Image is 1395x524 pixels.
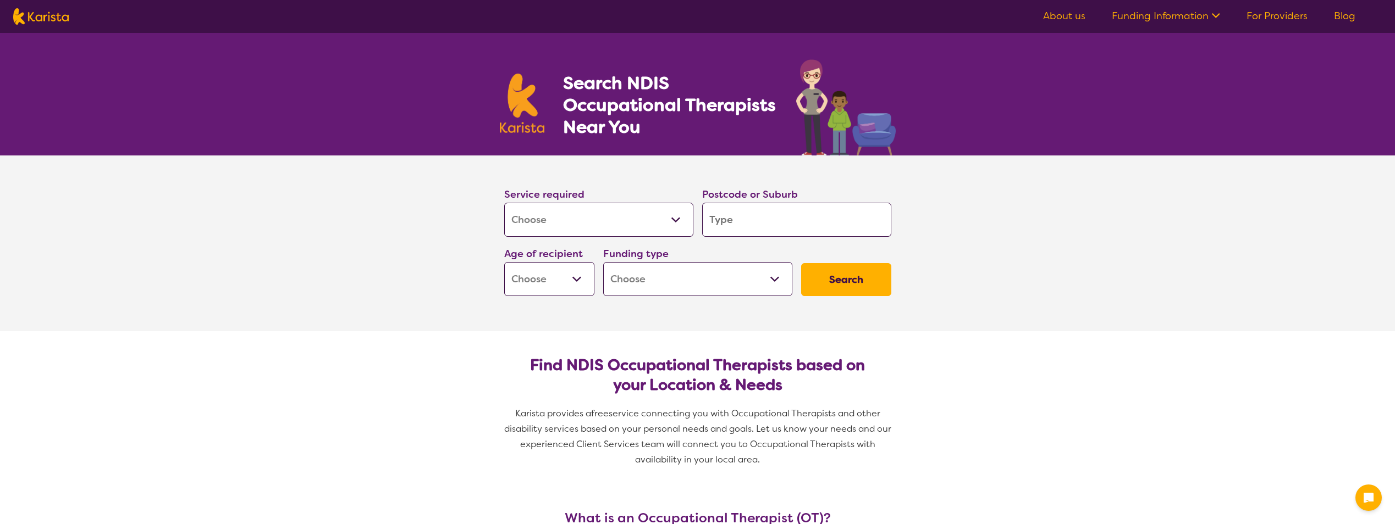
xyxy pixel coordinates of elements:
[1247,9,1308,23] a: For Providers
[1334,9,1355,23] a: Blog
[702,203,891,237] input: Type
[515,408,591,419] span: Karista provides a
[563,72,777,138] h1: Search NDIS Occupational Therapists Near You
[504,408,894,465] span: service connecting you with Occupational Therapists and other disability services based on your p...
[1043,9,1085,23] a: About us
[513,355,883,395] h2: Find NDIS Occupational Therapists based on your Location & Needs
[796,59,896,155] img: occupational-therapy
[504,247,583,260] label: Age of recipient
[603,247,669,260] label: Funding type
[591,408,609,419] span: free
[702,188,798,201] label: Postcode or Suburb
[500,74,545,133] img: Karista logo
[13,8,69,25] img: Karista logo
[1112,9,1220,23] a: Funding Information
[504,188,585,201] label: Service required
[801,263,891,296] button: Search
